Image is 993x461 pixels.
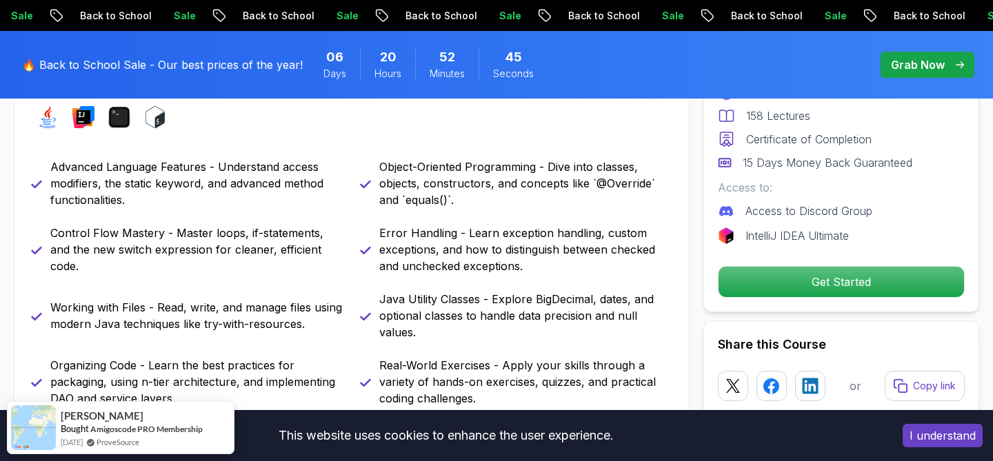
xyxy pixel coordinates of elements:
[718,266,965,298] button: Get Started
[746,107,810,124] p: 158 Lectures
[97,436,139,448] a: ProveSource
[374,67,401,81] span: Hours
[50,158,343,208] p: Advanced Language Features - Understand access modifiers, the static keyword, and advanced method...
[72,106,94,128] img: intellij logo
[903,424,983,447] button: Accept cookies
[806,9,850,23] p: Sale
[22,57,303,73] p: 🔥 Back to School Sale - Our best prices of the year!
[505,48,522,67] span: 45 Seconds
[493,67,534,81] span: Seconds
[718,179,965,196] p: Access to:
[745,203,872,219] p: Access to Discord Group
[550,9,643,23] p: Back to School
[850,378,861,394] p: or
[379,291,672,340] p: Java Utility Classes - Explore BigDecimal, dates, and optional classes to handle data precision a...
[10,420,882,451] div: This website uses cookies to enhance the user experience.
[746,131,872,147] p: Certificate of Completion
[50,299,343,332] p: Working with Files - Read, write, and manage files using modern Java techniques like try-with-res...
[743,154,912,171] p: 15 Days Money Back Guaranteed
[719,267,964,297] p: Get Started
[481,9,525,23] p: Sale
[718,335,965,354] h2: Share this Course
[439,48,455,67] span: 52 Minutes
[712,9,806,23] p: Back to School
[61,410,143,422] span: [PERSON_NAME]
[379,357,672,407] p: Real-World Exercises - Apply your skills through a variety of hands-on exercises, quizzes, and pr...
[108,106,130,128] img: terminal logo
[379,158,672,208] p: Object-Oriented Programming - Dive into classes, objects, constructors, and concepts like `@Overr...
[50,225,343,274] p: Control Flow Mastery - Master loops, if-statements, and the new switch expression for cleaner, ef...
[875,9,969,23] p: Back to School
[90,424,203,434] a: Amigoscode PRO Membership
[323,67,346,81] span: Days
[11,405,56,450] img: provesource social proof notification image
[885,371,965,401] button: Copy link
[387,9,481,23] p: Back to School
[380,48,397,67] span: 20 Hours
[224,9,318,23] p: Back to School
[430,67,465,81] span: Minutes
[61,9,155,23] p: Back to School
[745,227,849,244] p: IntelliJ IDEA Ultimate
[379,225,672,274] p: Error Handling - Learn exception handling, custom exceptions, and how to distinguish between chec...
[643,9,688,23] p: Sale
[913,379,956,393] p: Copy link
[50,357,343,407] p: Organizing Code - Learn the best practices for packaging, using n-tier architecture, and implemen...
[326,48,343,67] span: 6 Days
[718,227,734,244] img: jetbrains logo
[61,436,83,448] span: [DATE]
[61,423,89,434] span: Bought
[155,9,199,23] p: Sale
[318,9,362,23] p: Sale
[144,106,166,128] img: bash logo
[37,106,59,128] img: java logo
[891,57,945,73] p: Grab Now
